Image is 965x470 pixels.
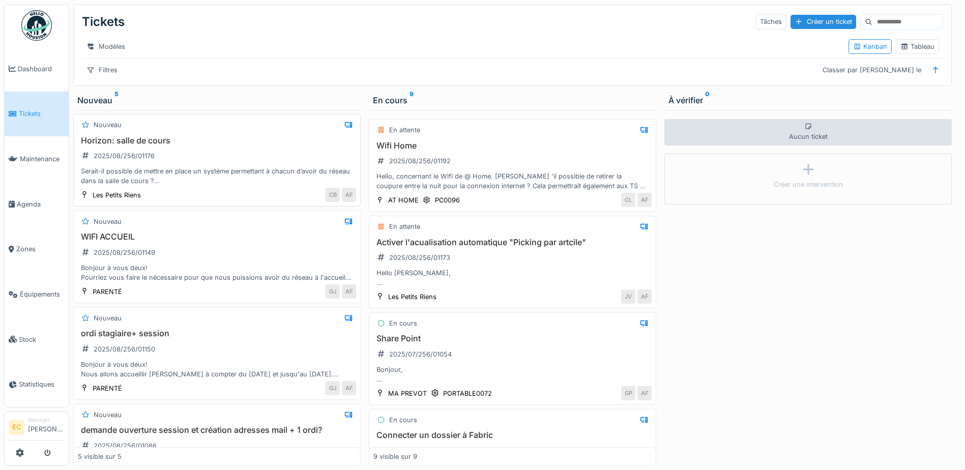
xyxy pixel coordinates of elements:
div: MA PREVOT [388,389,427,398]
a: Agenda [5,182,69,227]
div: Les Petits Riens [388,292,436,302]
h3: WIFI ACCUEIL [78,232,356,242]
div: En cours [389,318,417,328]
div: PARENTÉ [93,287,122,297]
div: AF [342,381,356,395]
div: Aucun ticket [664,119,952,145]
div: Nouveau [77,94,357,106]
div: Tickets [82,9,125,35]
div: 5 visible sur 5 [78,452,122,461]
div: Modèles [82,39,130,54]
a: Maintenance [5,136,69,182]
sup: 9 [410,94,414,106]
span: Équipements [20,289,65,299]
div: Kanban [853,42,887,51]
span: Agenda [17,199,65,209]
div: 2025/08/256/01149 [94,248,155,257]
div: GJ [326,381,340,395]
div: En cours [389,415,417,425]
span: Zones [16,244,65,254]
h3: Activer l'acualisation automatique "Picking par artcile" [373,238,652,247]
div: 2025/08/256/01176 [94,151,155,161]
div: Nouveau [94,120,122,130]
div: AF [637,386,652,400]
div: AF [342,188,356,202]
div: JV [621,289,635,304]
h3: ordi stagiaire+ session [78,329,356,338]
div: PARENTÉ [93,384,122,393]
div: PORTABLE0072 [443,389,492,398]
a: Tickets [5,92,69,137]
a: Équipements [5,272,69,317]
div: Filtres [82,63,122,77]
a: Statistiques [5,362,69,407]
div: En cours [373,94,652,106]
div: 2025/08/256/01173 [389,253,450,262]
span: Stock [19,335,65,344]
img: Badge_color-CXgf-gQk.svg [21,10,52,41]
div: Serait-il possible de mettre en place un système permettant à chacun d’avoir du réseau dans la sa... [78,166,356,186]
div: Bonjour, Des fichiers dans [GEOGRAPHIC_DATA] semblent être bloqués en mode actualisation. Les don... [373,365,652,384]
a: Zones [5,227,69,272]
div: 2025/07/256/01054 [389,349,452,359]
div: Bonjour à vous deux! Pourriez vous faire le nécessaire pour que nous puissions avoir du réseau à ... [78,263,356,282]
div: GP [621,386,635,400]
div: Nouveau [94,313,122,323]
h3: Horizon: salle de cours [78,136,356,145]
div: En attente [389,222,420,231]
div: 2025/08/256/01086 [94,441,157,451]
div: AF [342,284,356,299]
li: [PERSON_NAME] [28,416,65,438]
div: 2025/08/256/01192 [389,156,451,166]
div: Créer une intervention [774,180,843,189]
div: Les Petits Riens [93,190,141,200]
div: Créer un ticket [791,15,856,28]
li: EC [9,420,24,435]
h3: demande ouverture session et création adresses mail + 1 ordi? [78,425,356,435]
div: Hello, concernant le Wifi de @ Home. [PERSON_NAME] 'il possible de retirer la coupure entre la nu... [373,171,652,191]
div: Bonjour à vous deux! Nous allons accueillir [PERSON_NAME] à compter du [DATE] et jusqu'au [DATE].... [78,360,356,379]
h3: Wifi Home [373,141,652,151]
div: Nouveau [94,217,122,226]
div: Manager [28,416,65,424]
div: Tâches [755,14,786,29]
span: Maintenance [20,154,65,164]
span: Statistiques [19,379,65,389]
span: Dashboard [18,64,65,74]
div: GJ [326,284,340,299]
sup: 5 [114,94,119,106]
div: 2025/08/256/01150 [94,344,155,354]
div: En attente [389,125,420,135]
div: CL [621,193,635,207]
div: AT HOME [388,195,419,205]
div: AF [637,193,652,207]
a: Dashboard [5,46,69,92]
a: EC Manager[PERSON_NAME] [9,416,65,440]
div: PC0096 [435,195,460,205]
h3: Connecter un dossier à Fabric [373,430,652,440]
span: Tickets [19,109,65,119]
h3: Share Point [373,334,652,343]
div: AF [637,289,652,304]
div: 9 visible sur 9 [373,452,417,461]
sup: 0 [705,94,710,106]
div: Hello [PERSON_NAME], Encore une demande Power BI! Peux-tu activer l'actualisation automatique du ... [373,268,652,287]
div: 2025/07/256/00982 [389,446,453,456]
div: Classer par [PERSON_NAME] le [818,63,926,77]
div: Tableau [900,42,934,51]
div: Nouveau [94,410,122,420]
div: À vérifier [668,94,948,106]
div: CB [326,188,340,202]
a: Stock [5,317,69,362]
